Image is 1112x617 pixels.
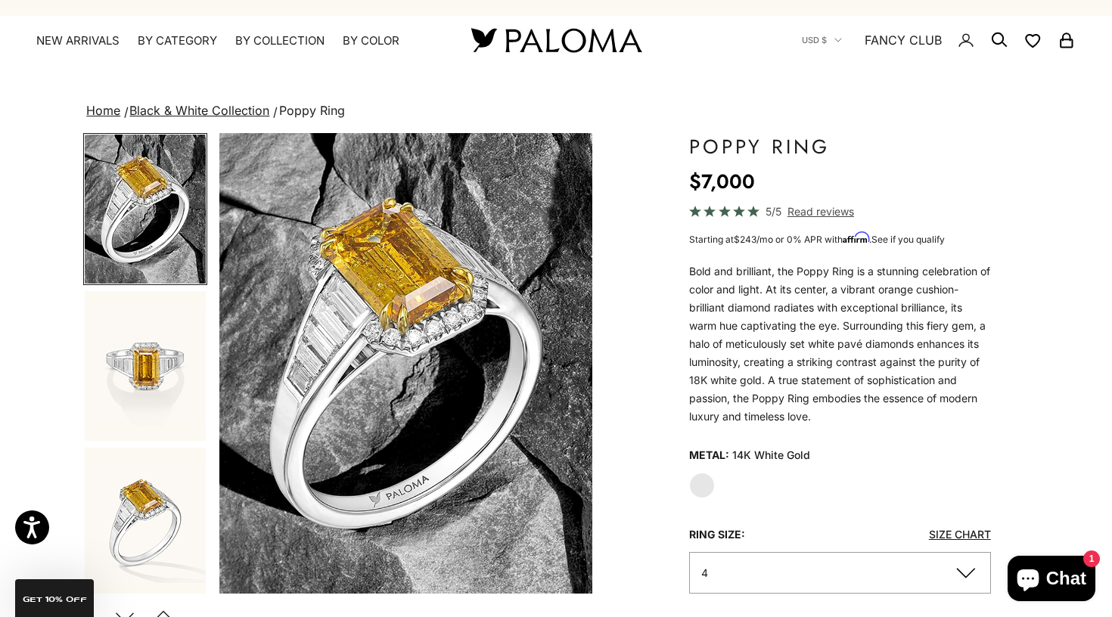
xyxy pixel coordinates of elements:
span: Starting at /mo or 0% APR with . [689,234,945,245]
span: 5/5 [766,203,781,220]
span: Affirm [843,232,869,243]
h1: Poppy Ring [689,133,991,160]
legend: Metal: [689,444,729,467]
summary: By Color [343,33,399,48]
summary: By Collection [235,33,325,48]
variant-option-value: 14K White Gold [732,444,810,467]
button: Go to item 1 [83,133,207,285]
span: $243 [734,234,756,245]
sale-price: $7,000 [689,166,755,197]
a: Home [86,103,120,118]
div: Item 1 of 10 [219,133,592,594]
a: See if you qualify - Learn more about Affirm Financing (opens in modal) [871,234,945,245]
span: GET 10% Off [23,596,87,603]
a: Black & White Collection [129,103,269,118]
a: 5/5 Read reviews [689,203,991,220]
img: #YellowGold #WhiteGold #RoseGold [85,135,206,284]
img: #YellowGold #WhiteGold #RoseGold [85,291,206,441]
summary: By Category [138,33,217,48]
inbox-online-store-chat: Shopify online store chat [1003,556,1100,605]
nav: Primary navigation [36,33,435,48]
span: Read reviews [787,203,854,220]
nav: Secondary navigation [802,16,1076,64]
span: Bold and brilliant, the Poppy Ring is a stunning celebration of color and light. At its center, a... [689,265,990,423]
img: #YellowGold #WhiteGold #RoseGold [219,133,592,594]
button: Go to item 2 [83,290,207,442]
span: 4 [701,566,708,579]
img: #YellowGold #WhiteGold #RoseGold [85,448,206,597]
button: Go to item 3 [83,446,207,599]
nav: breadcrumbs [83,101,1029,122]
div: GET 10% Off [15,579,94,617]
legend: Ring Size: [689,523,745,546]
button: USD $ [802,33,842,47]
span: Poppy Ring [279,103,345,118]
a: FANCY CLUB [865,30,942,50]
button: 4 [689,552,991,594]
span: USD $ [802,33,827,47]
a: NEW ARRIVALS [36,33,120,48]
a: Size Chart [929,528,991,541]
